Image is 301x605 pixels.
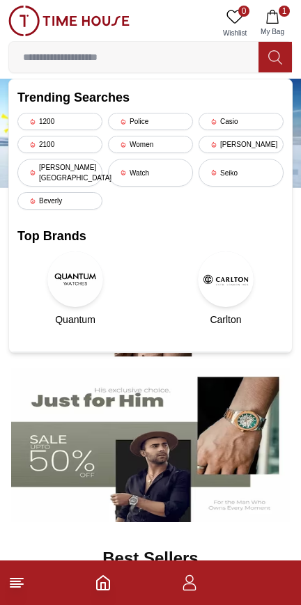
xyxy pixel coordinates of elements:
[217,28,252,38] span: Wishlist
[17,159,102,187] div: [PERSON_NAME][GEOGRAPHIC_DATA]
[108,159,193,187] div: Watch
[210,313,241,327] span: Carlton
[198,251,254,307] img: Carlton
[102,547,198,569] h2: Best Sellers
[17,88,284,107] h2: Trending Searches
[252,6,293,41] button: 1My Bag
[8,6,130,36] img: ...
[17,192,102,210] div: Beverly
[238,6,249,17] span: 0
[199,113,284,130] div: Casio
[108,113,193,130] div: Police
[17,113,102,130] div: 1200
[199,159,284,187] div: Seiko
[95,574,111,591] a: Home
[217,6,252,41] a: 0Wishlist
[108,136,193,153] div: Women
[17,136,102,153] div: 2100
[17,251,133,327] a: QuantumQuantum
[55,313,95,327] span: Quantum
[199,136,284,153] div: [PERSON_NAME]
[17,226,284,246] h2: Top Brands
[168,251,284,327] a: CarltonCarlton
[255,26,290,37] span: My Bag
[279,6,290,17] span: 1
[11,368,290,522] img: Men's Watches Banner
[47,251,103,307] img: Quantum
